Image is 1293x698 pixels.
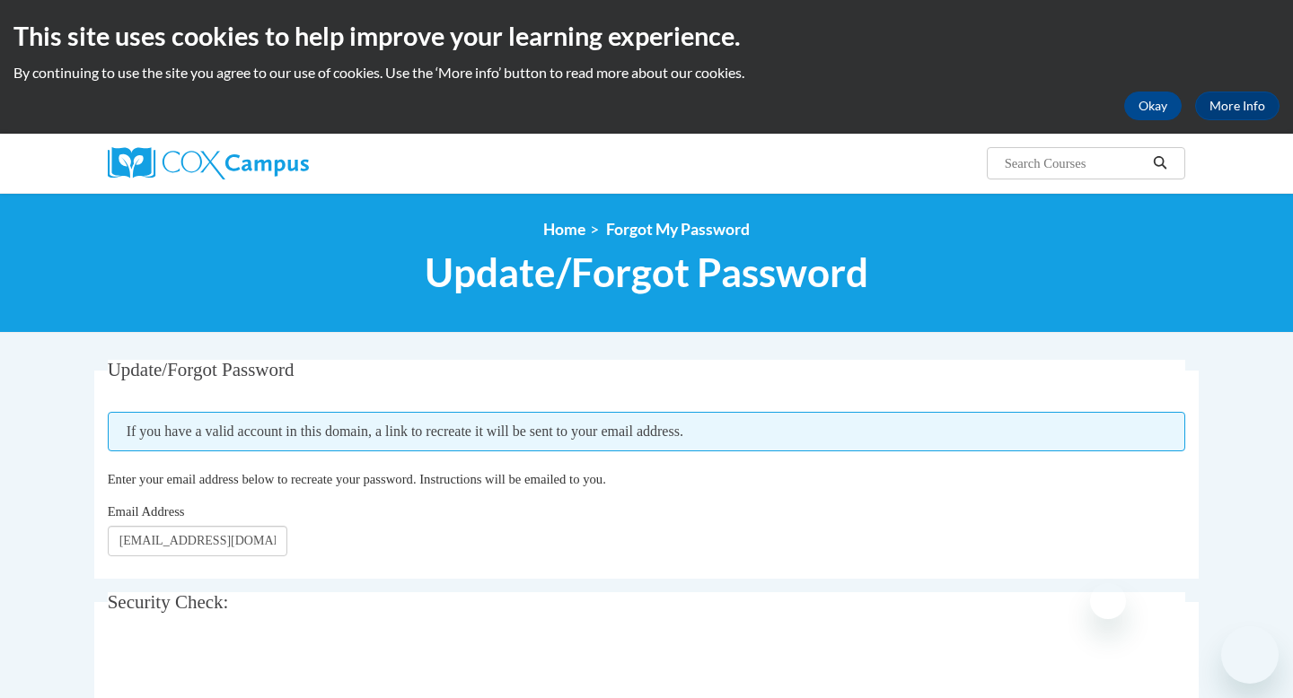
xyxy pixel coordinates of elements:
[1124,92,1182,120] button: Okay
[1090,583,1126,619] iframe: Close message
[108,147,449,179] a: Cox Campus
[108,591,229,613] span: Security Check:
[1147,153,1174,174] button: Search
[606,220,750,239] span: Forgot My Password
[108,504,185,519] span: Email Address
[1195,92,1280,120] a: More Info
[425,249,868,296] span: Update/Forgot Password
[108,472,606,486] span: Enter your email address below to recreate your password. Instructions will be emailed to you.
[543,220,585,239] a: Home
[13,18,1280,54] h2: This site uses cookies to help improve your learning experience.
[108,147,309,179] img: Cox Campus
[108,526,287,556] input: Email
[108,359,295,380] span: Update/Forgot Password
[1003,153,1147,174] input: Search Courses
[13,63,1280,83] p: By continuing to use the site you agree to our use of cookies. Use the ‘More info’ button to read...
[108,412,1186,451] span: If you have a valid account in this domain, a link to recreate it will be sent to your email addr...
[1221,626,1279,684] iframe: Button to launch messaging window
